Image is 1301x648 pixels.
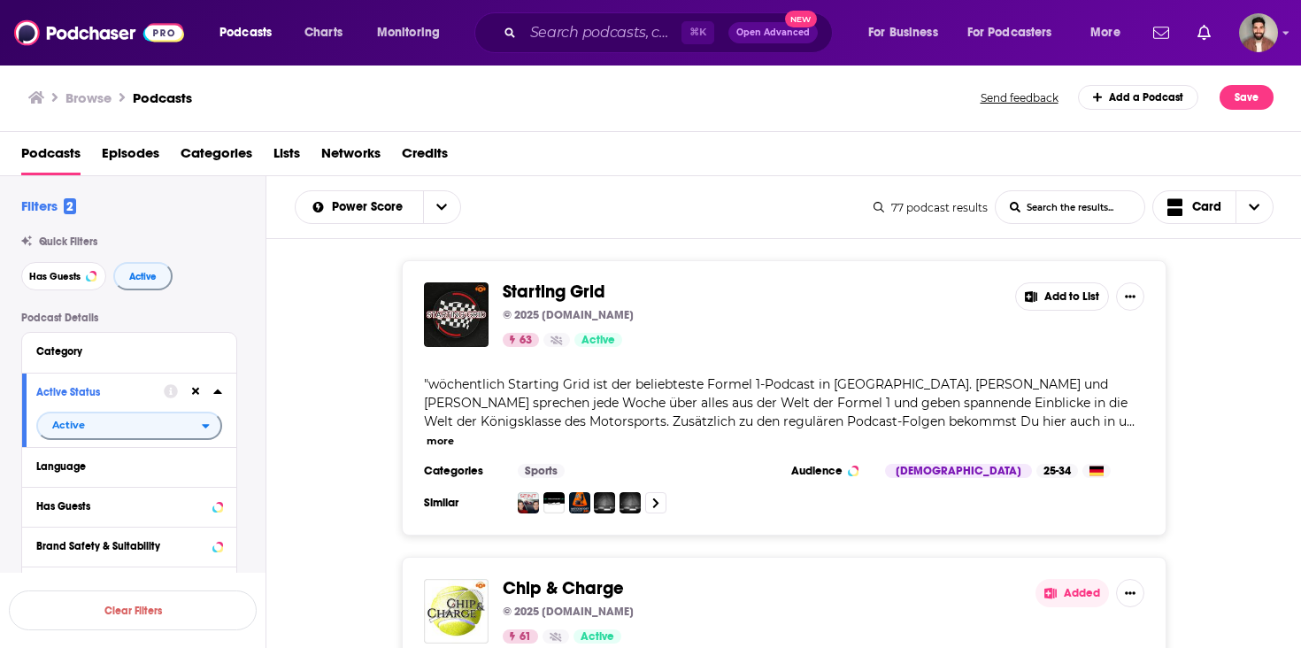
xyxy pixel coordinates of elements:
a: Show notifications dropdown [1146,18,1176,48]
button: Active Status [36,381,164,403]
a: Episodes [102,139,159,175]
a: 61 [503,629,538,644]
input: Search podcasts, credits, & more... [523,19,681,47]
a: Podcasts [21,139,81,175]
button: Active [113,262,173,290]
img: TeamRadio | Dein Motorsport-Podcast | Formel 1 und mehr! [543,492,565,513]
span: 61 [520,629,531,646]
h3: Similar [424,496,504,510]
a: 63 [503,333,539,347]
button: Language [36,455,222,477]
button: Added [1035,579,1109,607]
span: 63 [520,332,532,350]
span: Quick Filters [39,235,97,248]
button: Add to List [1015,282,1109,311]
img: STINT - Der Formel 1 Podcast [518,492,539,513]
button: Send feedback [975,90,1064,105]
div: Active Status [36,386,152,398]
img: Chip & Charge [424,579,489,644]
div: [DEMOGRAPHIC_DATA] [885,464,1032,478]
span: Logged in as calmonaghan [1239,13,1278,52]
img: Motorsport [594,492,615,513]
a: Podcasts [133,89,192,106]
button: open menu [956,19,1078,47]
span: Monitoring [377,20,440,45]
a: Credits [402,139,448,175]
button: Has Guests [21,262,106,290]
a: Show notifications dropdown [1190,18,1218,48]
span: Active [581,332,615,350]
p: © 2025 [DOMAIN_NAME] [503,605,634,619]
span: ... [1127,413,1135,429]
div: 77 podcast results [874,201,988,214]
span: For Podcasters [967,20,1052,45]
span: ⌘ K [681,21,714,44]
div: Category [36,345,211,358]
h2: Choose View [1152,190,1274,224]
a: Charts [293,19,353,47]
span: Active [52,420,85,430]
a: Brand Safety & Suitability [36,535,222,557]
img: Formel 1 [620,492,641,513]
h2: Choose List sort [295,190,461,224]
button: Category [36,340,222,362]
button: open menu [1078,19,1143,47]
span: Chip & Charge [503,577,624,599]
span: More [1090,20,1120,45]
button: open menu [36,412,222,440]
a: Categories [181,139,252,175]
button: more [427,434,454,449]
button: open menu [423,191,460,223]
img: Podchaser - Follow, Share and Rate Podcasts [14,16,184,50]
span: Charts [304,20,343,45]
span: Starting Grid [503,281,605,303]
a: Networks [321,139,381,175]
button: open menu [207,19,295,47]
a: Active [574,333,622,347]
a: Starting Grid [503,282,605,302]
img: Motorsport-Magazin Podcast - Formel 1, MotoGP & mehr [569,492,590,513]
span: For Business [868,20,938,45]
button: Show More Button [1116,282,1144,311]
img: User Profile [1239,13,1278,52]
a: Chip & Charge [503,579,624,598]
a: Add a Podcast [1078,85,1199,110]
button: open menu [365,19,463,47]
span: Active [129,272,157,282]
button: Show More Button [1116,579,1144,607]
span: 2 [64,198,76,214]
div: Has Guests [36,500,207,513]
div: Language [36,460,211,473]
a: Sports [518,464,565,478]
span: Has Guests [29,272,81,282]
a: Active [574,629,621,644]
p: © 2025 [DOMAIN_NAME] [503,308,634,322]
button: Save [1220,85,1274,110]
h3: Browse [65,89,112,106]
div: 25-34 [1036,464,1078,478]
span: wöchentlich Starting Grid ist der beliebteste Formel 1-Podcast in [GEOGRAPHIC_DATA]. [PERSON_NAME... [424,376,1128,429]
span: " [424,376,1128,429]
button: Show profile menu [1239,13,1278,52]
button: Open AdvancedNew [728,22,818,43]
p: Podcast Details [21,312,237,324]
div: Search podcasts, credits, & more... [491,12,850,53]
div: Brand Safety & Suitability [36,540,207,552]
img: Starting Grid [424,282,489,347]
h2: Filters [21,197,76,214]
span: Lists [273,139,300,175]
span: Open Advanced [736,28,810,37]
span: Active [581,629,614,646]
